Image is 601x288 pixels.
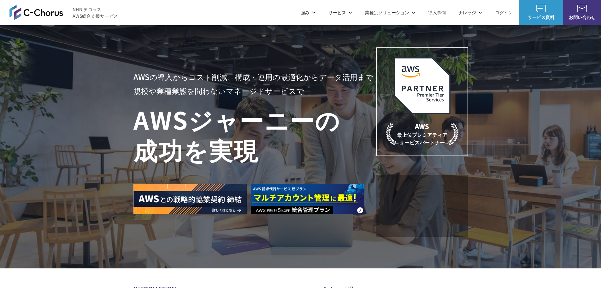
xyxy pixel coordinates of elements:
p: サービス [328,9,352,16]
img: AWS総合支援サービス C-Chorus [9,5,63,20]
span: お問い合わせ [563,14,601,21]
p: 最上位プレミアティア サービスパートナー [386,122,458,146]
a: ログイン [495,9,513,16]
img: AWS総合支援サービス C-Chorus サービス資料 [536,5,546,12]
img: AWSとの戦略的協業契約 締結 [133,184,247,214]
a: AWS総合支援サービス C-Chorus NHN テコラスAWS総合支援サービス [9,5,118,20]
img: AWSプレミアティアサービスパートナー [394,57,451,114]
p: ナレッジ [458,9,482,16]
h1: AWS ジャーニーの 成功を実現 [133,104,376,165]
p: AWSの導入からコスト削減、 構成・運用の最適化からデータ活用まで 規模や業種業態を問わない マネージドサービスで [133,70,376,98]
img: AWS請求代行サービス 統合管理プラン [251,184,364,214]
em: AWS [415,122,429,131]
a: 導入事例 [428,9,446,16]
p: 強み [301,9,316,16]
span: サービス資料 [519,14,563,21]
span: NHN テコラス AWS総合支援サービス [73,6,118,19]
img: お問い合わせ [577,5,587,12]
img: 契約件数 [389,184,455,230]
p: 業種別ソリューション [365,9,415,16]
